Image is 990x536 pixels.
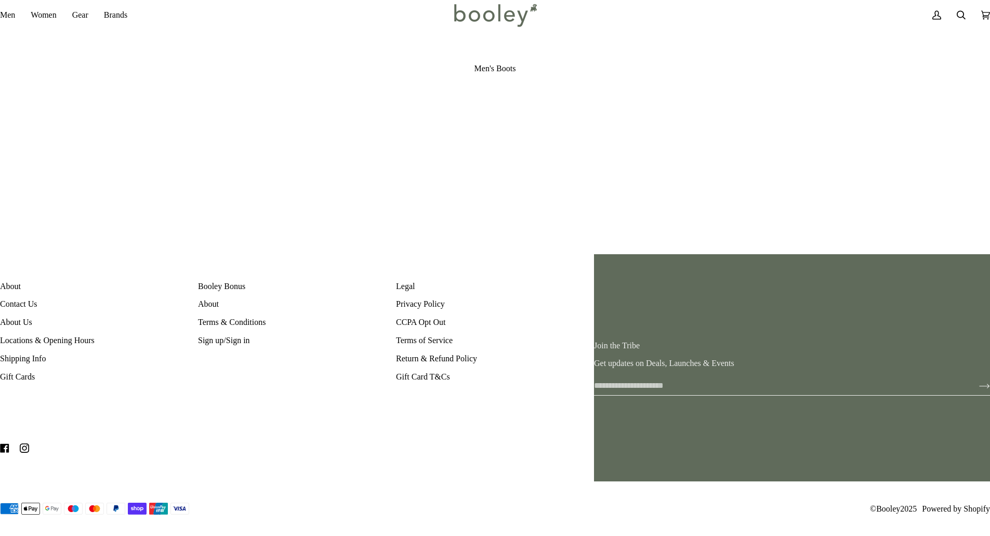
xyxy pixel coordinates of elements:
a: Booley [876,504,900,513]
a: CCPA Opt Out [396,318,445,326]
a: Privacy Policy [396,299,445,308]
p: Get updates on Deals, Launches & Events [594,357,990,370]
a: Sign up/Sign in [198,336,250,345]
p: Booley Bonus [198,280,396,298]
span: Gear [72,9,88,21]
a: Terms & Conditions [198,318,266,326]
p: Pipeline_Footer Sub [396,280,594,298]
a: Return & Refund Policy [396,354,477,363]
h3: Join the Tribe [594,341,990,351]
span: Women [31,9,56,21]
span: © 2025 [870,503,917,515]
a: Gift Card T&Cs [396,372,450,381]
a: About [198,299,219,308]
a: Terms of Service [396,336,453,345]
a: Powered by Shopify [922,504,990,513]
button: Join [962,377,990,394]
span: Brands [104,9,127,21]
input: your-email@example.com [594,376,962,395]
